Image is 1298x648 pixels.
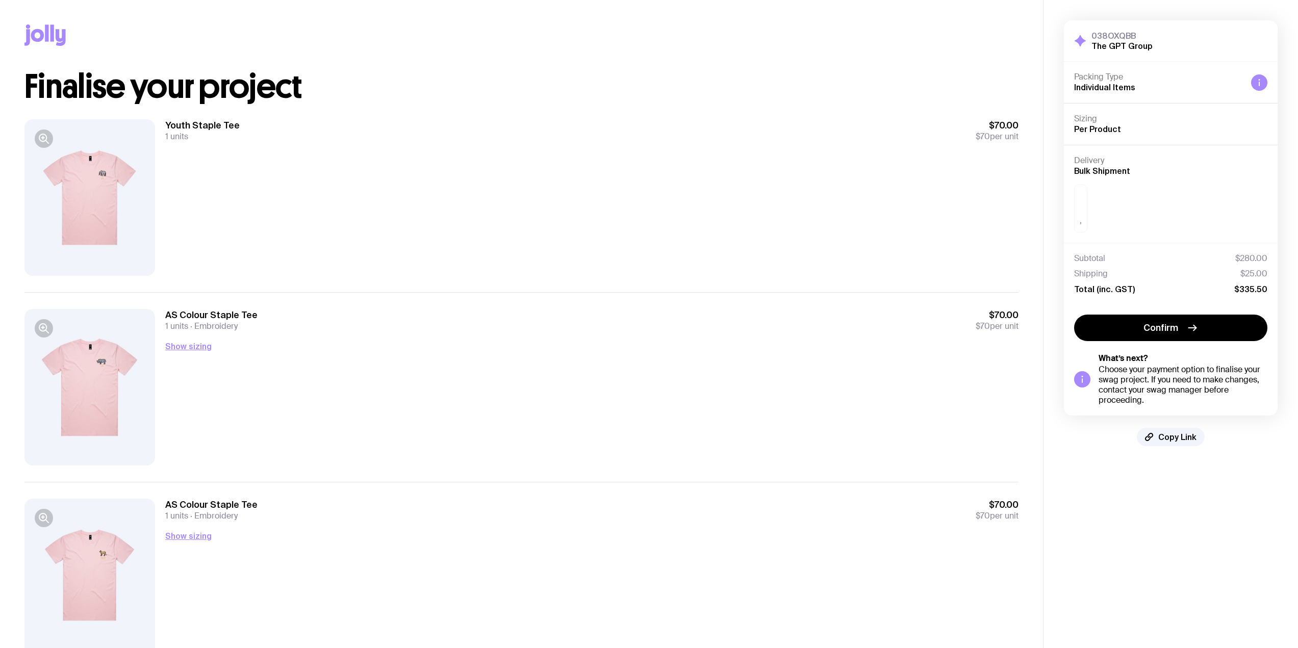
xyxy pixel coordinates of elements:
button: Show sizing [165,530,212,542]
span: Bulk Shipment [1074,166,1130,175]
h5: What’s next? [1099,353,1267,364]
h3: AS Colour Staple Tee [165,499,258,511]
span: Total (inc. GST) [1074,284,1135,294]
span: Confirm [1143,322,1178,334]
span: Embroidery [188,510,238,521]
h3: Youth Staple Tee [165,119,240,132]
h1: Finalise your project [24,70,1019,103]
span: 1 units [165,321,188,331]
h2: The GPT Group [1091,41,1153,51]
span: $335.50 [1234,284,1267,294]
span: 1 units [165,131,188,142]
div: Choose your payment option to finalise your swag project. If you need to make changes, contact yo... [1099,365,1267,405]
span: Per Product [1074,124,1121,134]
h3: 038OXQBB [1091,31,1153,41]
button: Copy Link [1137,428,1205,446]
button: Show sizing [165,340,212,352]
span: $280.00 [1235,253,1267,264]
h3: AS Colour Staple Tee [165,309,258,321]
span: per unit [976,511,1019,521]
span: $70 [976,321,990,331]
span: Individual Items [1074,83,1135,92]
span: $70.00 [976,499,1019,511]
span: $70.00 [976,309,1019,321]
span: 1 units [165,510,188,521]
span: Copy Link [1158,432,1197,442]
span: $70.00 [976,119,1019,132]
span: $25.00 [1240,269,1267,279]
span: per unit [976,321,1019,331]
span: per unit [976,132,1019,142]
h4: Packing Type [1074,72,1243,82]
span: Subtotal [1074,253,1105,264]
span: $70 [976,510,990,521]
button: Confirm [1074,315,1267,341]
h4: Sizing [1074,114,1267,124]
div: , [1074,185,1087,232]
span: Embroidery [188,321,238,331]
span: Shipping [1074,269,1108,279]
span: $70 [976,131,990,142]
h4: Delivery [1074,155,1267,166]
